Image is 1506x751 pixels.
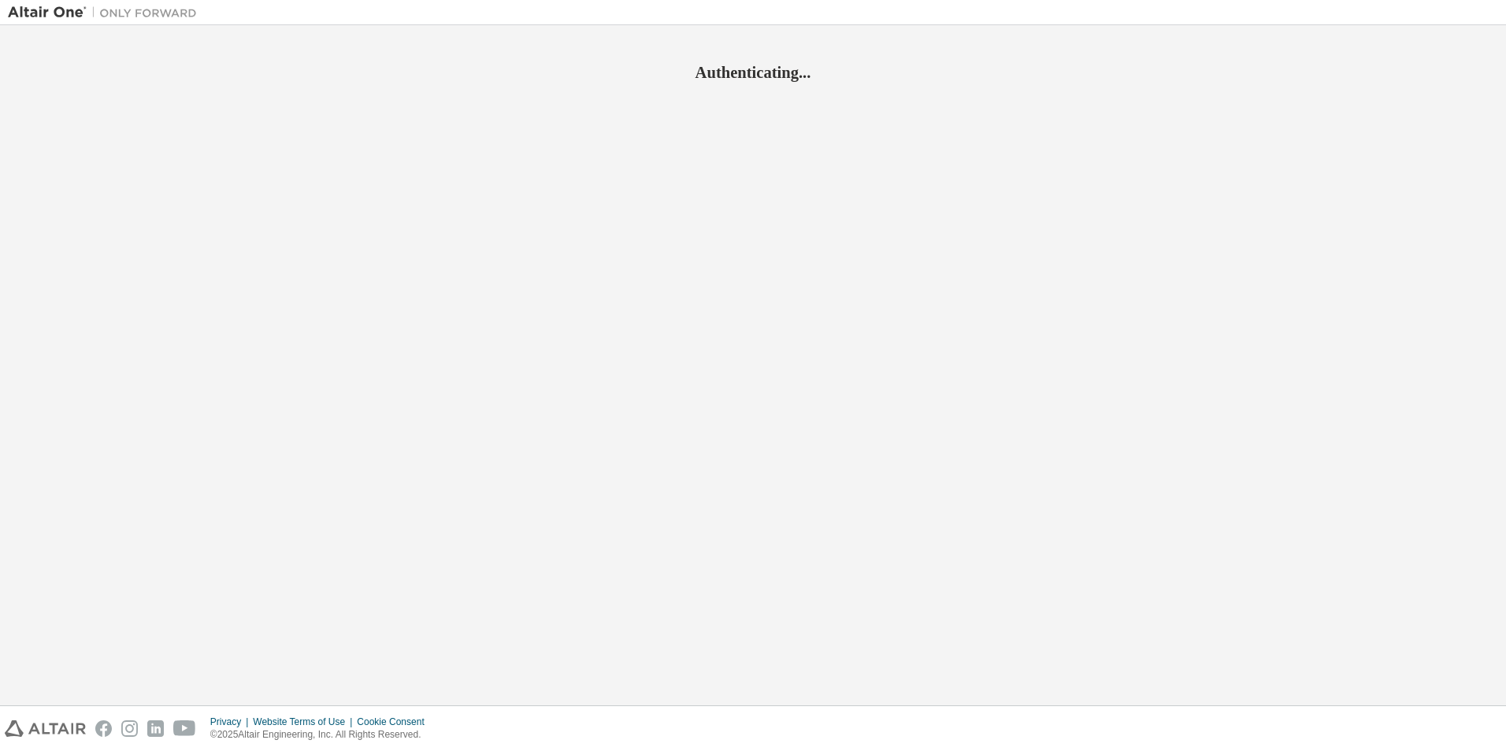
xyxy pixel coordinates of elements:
[5,720,86,737] img: altair_logo.svg
[210,728,434,742] p: © 2025 Altair Engineering, Inc. All Rights Reserved.
[147,720,164,737] img: linkedin.svg
[210,716,253,728] div: Privacy
[253,716,357,728] div: Website Terms of Use
[8,62,1498,83] h2: Authenticating...
[8,5,205,20] img: Altair One
[357,716,433,728] div: Cookie Consent
[173,720,196,737] img: youtube.svg
[121,720,138,737] img: instagram.svg
[95,720,112,737] img: facebook.svg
